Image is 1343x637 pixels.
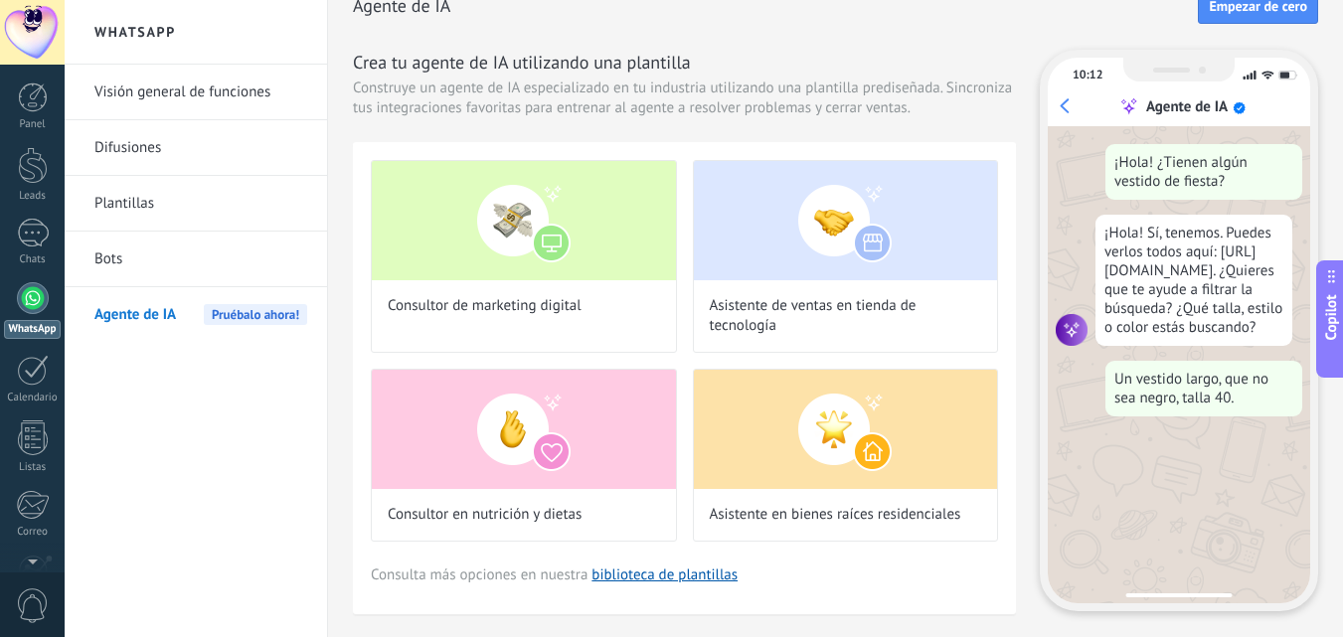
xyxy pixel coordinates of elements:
a: Bots [94,232,307,287]
a: Plantillas [94,176,307,232]
span: Construye un agente de IA especializado en tu industria utilizando una plantilla prediseñada. Sin... [353,79,1016,118]
img: Asistente de ventas en tienda de tecnología [694,161,998,280]
span: Pruébalo ahora! [204,304,307,325]
li: Visión general de funciones [65,65,327,120]
div: Un vestido largo, que no sea negro, talla 40. [1105,361,1302,416]
li: Plantillas [65,176,327,232]
h3: Crea tu agente de IA utilizando una plantilla [353,50,1016,75]
div: Agente de IA [1146,97,1228,116]
li: Bots [65,232,327,287]
span: Asistente en bienes raíces residenciales [710,505,961,525]
img: Consultor de marketing digital [372,161,676,280]
div: Leads [4,190,62,203]
div: WhatsApp [4,320,61,339]
img: agent icon [1056,314,1088,346]
span: Consultor en nutrición y dietas [388,505,582,525]
div: Panel [4,118,62,131]
div: Listas [4,461,62,474]
div: Chats [4,253,62,266]
div: ¡Hola! ¿Tienen algún vestido de fiesta? [1105,144,1302,200]
span: Asistente de ventas en tienda de tecnología [710,296,982,336]
span: Copilot [1321,294,1341,340]
div: Correo [4,526,62,539]
div: Calendario [4,392,62,404]
a: biblioteca de plantillas [591,565,738,584]
a: Agente de IAPruébalo ahora! [94,287,307,343]
a: Visión general de funciones [94,65,307,120]
span: Agente de IA [94,287,176,343]
li: Difusiones [65,120,327,176]
img: Consultor en nutrición y dietas [372,370,676,489]
li: Agente de IA [65,287,327,342]
span: Consultor de marketing digital [388,296,582,316]
img: Asistente en bienes raíces residenciales [694,370,998,489]
a: Difusiones [94,120,307,176]
span: Consulta más opciones en nuestra [371,565,738,584]
div: 10:12 [1073,68,1102,82]
div: ¡Hola! Sí, tenemos. Puedes verlos todos aquí: [URL][DOMAIN_NAME]. ¿Quieres que te ayude a filtrar... [1095,215,1292,346]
